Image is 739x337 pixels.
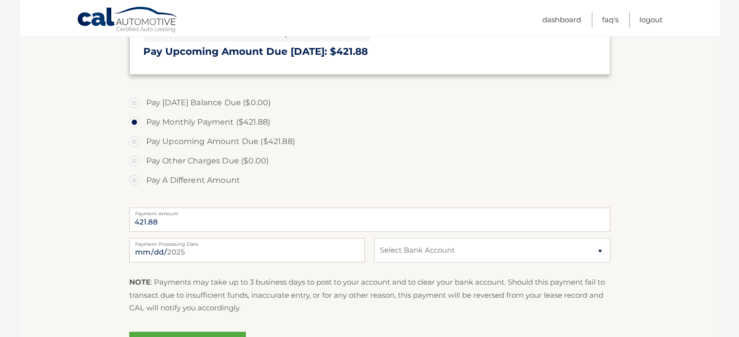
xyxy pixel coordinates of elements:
input: Payment Date [129,238,365,262]
label: Payment Amount [129,208,610,215]
label: Pay Monthly Payment ($421.88) [129,112,610,132]
input: Payment Amount [129,208,610,232]
label: Pay Other Charges Due ($0.00) [129,151,610,171]
strong: NOTE [129,277,151,287]
h3: Pay Upcoming Amount Due [DATE]: $421.88 [143,46,596,58]
label: Pay [DATE] Balance Due ($0.00) [129,93,610,112]
label: Pay Upcoming Amount Due ($421.88) [129,132,610,151]
label: Payment Processing Date [129,238,365,246]
a: Logout [639,12,663,28]
label: Pay A Different Amount [129,171,610,190]
a: FAQ's [602,12,619,28]
a: Dashboard [542,12,581,28]
p: : Payments may take up to 3 business days to post to your account and to clear your bank account.... [129,276,610,314]
a: Cal Automotive [77,6,179,34]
